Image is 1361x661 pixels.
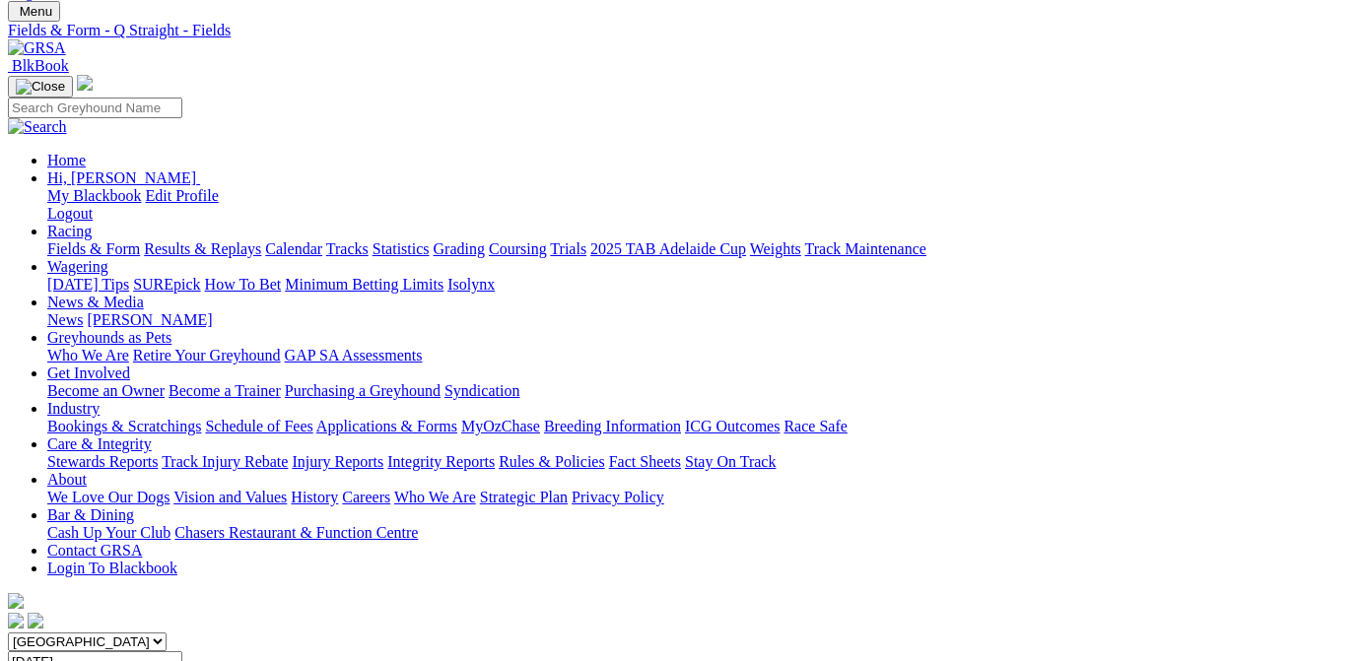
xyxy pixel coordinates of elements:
a: Who We Are [394,489,476,505]
a: Login To Blackbook [47,560,177,576]
a: Racing [47,223,92,239]
img: logo-grsa-white.png [8,593,24,609]
a: Wagering [47,258,108,275]
a: Stay On Track [685,453,776,470]
a: Become a Trainer [169,382,281,399]
a: Contact GRSA [47,542,142,559]
a: Fields & Form [47,240,140,257]
div: Care & Integrity [47,453,1353,471]
a: Integrity Reports [387,453,495,470]
a: News [47,311,83,328]
div: Industry [47,418,1353,435]
a: News & Media [47,294,144,310]
a: Hi, [PERSON_NAME] [47,169,200,186]
a: Chasers Restaurant & Function Centre [174,524,418,541]
a: Greyhounds as Pets [47,329,171,346]
button: Toggle navigation [8,76,73,98]
a: Strategic Plan [480,489,568,505]
img: GRSA [8,39,66,57]
a: Race Safe [783,418,847,434]
a: Purchasing a Greyhound [285,382,441,399]
div: Get Involved [47,382,1353,400]
a: [DATE] Tips [47,276,129,293]
a: Edit Profile [146,187,219,204]
div: News & Media [47,311,1353,329]
img: Search [8,118,67,136]
a: Stewards Reports [47,453,158,470]
a: Grading [434,240,485,257]
a: Become an Owner [47,382,165,399]
a: 2025 TAB Adelaide Cup [590,240,746,257]
a: Weights [750,240,801,257]
div: Hi, [PERSON_NAME] [47,187,1353,223]
a: Results & Replays [144,240,261,257]
a: [PERSON_NAME] [87,311,212,328]
a: Logout [47,205,93,222]
div: About [47,489,1353,506]
div: Greyhounds as Pets [47,347,1353,364]
a: Track Maintenance [805,240,926,257]
a: Home [47,152,86,168]
a: Industry [47,400,100,417]
a: Track Injury Rebate [162,453,288,470]
a: Isolynx [447,276,495,293]
a: Care & Integrity [47,435,152,452]
a: How To Bet [205,276,282,293]
img: facebook.svg [8,613,24,628]
a: Bookings & Scratchings [47,418,201,434]
a: Injury Reports [292,453,383,470]
a: ICG Outcomes [685,418,780,434]
a: Vision and Values [173,489,287,505]
img: logo-grsa-white.png [77,75,93,91]
a: SUREpick [133,276,200,293]
input: Search [8,98,182,118]
a: Applications & Forms [316,418,457,434]
a: Bar & Dining [47,506,134,523]
img: twitter.svg [28,613,43,628]
a: GAP SA Assessments [285,347,423,364]
a: We Love Our Dogs [47,489,170,505]
a: About [47,471,87,488]
a: Statistics [373,240,430,257]
a: Syndication [444,382,519,399]
a: Retire Your Greyhound [133,347,281,364]
div: Wagering [47,276,1353,294]
a: Cash Up Your Club [47,524,170,541]
a: BlkBook [8,57,69,74]
a: MyOzChase [461,418,540,434]
a: Fact Sheets [609,453,681,470]
a: Breeding Information [544,418,681,434]
a: My Blackbook [47,187,142,204]
a: Get Involved [47,364,130,381]
a: Careers [342,489,390,505]
img: Close [16,79,65,95]
div: Racing [47,240,1353,258]
span: Menu [20,4,52,19]
a: Trials [550,240,586,257]
button: Toggle navigation [8,1,60,22]
span: BlkBook [12,57,69,74]
a: Tracks [326,240,369,257]
a: History [291,489,338,505]
a: Minimum Betting Limits [285,276,443,293]
a: Schedule of Fees [205,418,312,434]
a: Who We Are [47,347,129,364]
a: Rules & Policies [499,453,605,470]
span: Hi, [PERSON_NAME] [47,169,196,186]
div: Bar & Dining [47,524,1353,542]
a: Fields & Form - Q Straight - Fields [8,22,1353,39]
a: Coursing [489,240,547,257]
a: Calendar [265,240,322,257]
a: Privacy Policy [572,489,664,505]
